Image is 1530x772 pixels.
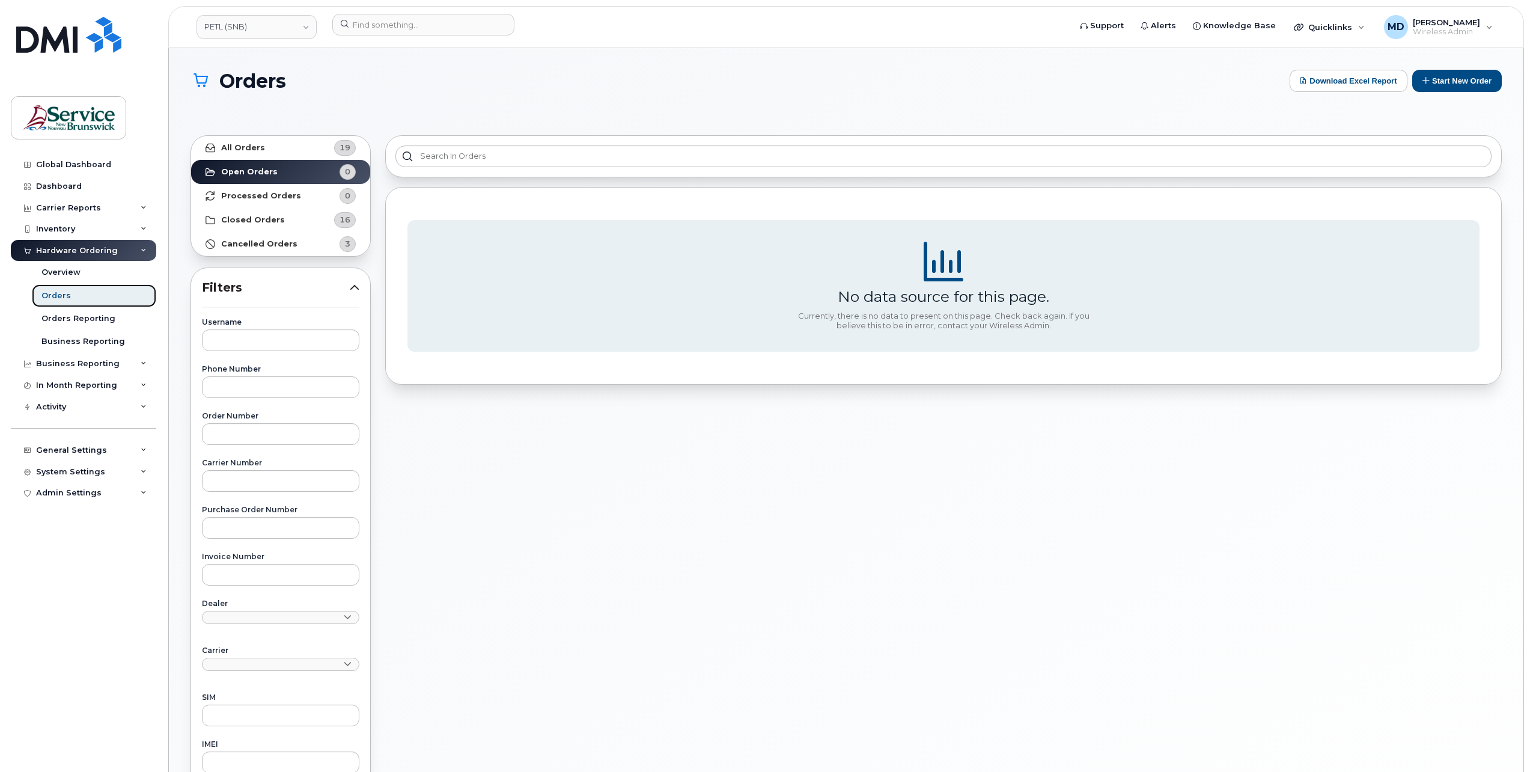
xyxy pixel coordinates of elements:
[221,215,285,225] strong: Closed Orders
[221,143,265,153] strong: All Orders
[202,506,359,513] label: Purchase Order Number
[191,208,370,232] a: Closed Orders16
[395,146,1492,167] input: Search in orders
[1412,70,1502,92] button: Start New Order
[202,319,359,326] label: Username
[191,232,370,256] a: Cancelled Orders3
[202,647,359,654] label: Carrier
[221,191,301,201] strong: Processed Orders
[345,190,350,201] span: 0
[202,412,359,420] label: Order Number
[202,600,359,607] label: Dealer
[191,136,370,160] a: All Orders19
[202,741,359,748] label: IMEI
[202,366,359,373] label: Phone Number
[191,160,370,184] a: Open Orders0
[838,287,1049,305] div: No data source for this page.
[1290,70,1407,92] button: Download Excel Report
[202,459,359,467] label: Carrier Number
[345,238,350,250] span: 3
[219,70,286,91] span: Orders
[202,553,359,560] label: Invoice Number
[202,694,359,701] label: SIM
[340,214,350,225] span: 16
[202,279,350,296] span: Filters
[345,166,350,177] span: 0
[221,239,297,249] strong: Cancelled Orders
[340,142,350,153] span: 19
[793,311,1094,330] div: Currently, there is no data to present on this page. Check back again. If you believe this to be ...
[221,167,278,177] strong: Open Orders
[191,184,370,208] a: Processed Orders0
